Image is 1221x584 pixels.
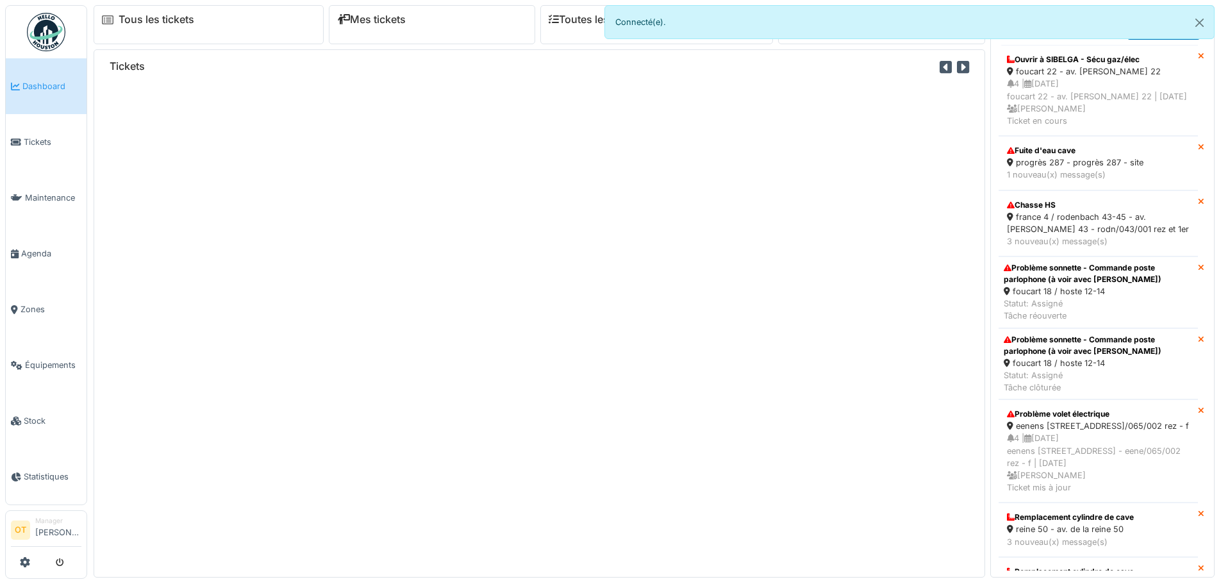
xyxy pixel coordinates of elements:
a: Tickets [6,114,87,170]
div: Problème sonnette - Commande poste parlophone (à voir avec [PERSON_NAME]) [1004,262,1193,285]
div: eenens [STREET_ADDRESS]/065/002 rez - f [1007,420,1190,432]
span: Zones [21,303,81,315]
a: Maintenance [6,170,87,226]
li: [PERSON_NAME] [35,516,81,544]
img: Badge_color-CXgf-gQk.svg [27,13,65,51]
a: Mes tickets [337,13,406,26]
div: Remplacement cylindre de cave [1007,566,1190,578]
div: reine 50 - av. de la reine 50 [1007,523,1190,535]
h6: Tickets [110,60,145,72]
a: Problème sonnette - Commande poste parlophone (à voir avec [PERSON_NAME]) foucart 18 / hoste 12-1... [999,328,1198,400]
div: progrès 287 - progrès 287 - site [1007,156,1190,169]
span: Statistiques [24,471,81,483]
div: Connecté(e). [604,5,1215,39]
span: Dashboard [22,80,81,92]
span: Stock [24,415,81,427]
button: Close [1185,6,1214,40]
a: Problème volet électrique eenens [STREET_ADDRESS]/065/002 rez - f 4 |[DATE]eenens [STREET_ADDRESS... [999,399,1198,503]
div: foucart 18 / hoste 12-14 [1004,285,1193,297]
div: Remplacement cylindre de cave [1007,512,1190,523]
div: Statut: Assigné Tâche clôturée [1004,369,1193,394]
div: Manager [35,516,81,526]
div: foucart 22 - av. [PERSON_NAME] 22 [1007,65,1190,78]
a: Problème sonnette - Commande poste parlophone (à voir avec [PERSON_NAME]) foucart 18 / hoste 12-1... [999,256,1198,328]
span: Agenda [21,247,81,260]
div: france 4 / rodenbach 43-45 - av. [PERSON_NAME] 43 - rodn/043/001 rez et 1er [1007,211,1190,235]
div: 4 | [DATE] foucart 22 - av. [PERSON_NAME] 22 | [DATE] [PERSON_NAME] Ticket en cours [1007,78,1190,127]
div: 3 nouveau(x) message(s) [1007,235,1190,247]
li: OT [11,521,30,540]
div: Problème sonnette - Commande poste parlophone (à voir avec [PERSON_NAME]) [1004,334,1193,357]
div: 3 nouveau(x) message(s) [1007,536,1190,548]
span: Maintenance [25,192,81,204]
a: Stock [6,393,87,449]
div: 1 nouveau(x) message(s) [1007,169,1190,181]
a: Agenda [6,226,87,281]
a: Tous les tickets [119,13,194,26]
div: 4 | [DATE] eenens [STREET_ADDRESS] - eene/065/002 rez - f | [DATE] [PERSON_NAME] Ticket mis à jour [1007,432,1190,494]
a: Ouvrir à SIBELGA - Sécu gaz/élec foucart 22 - av. [PERSON_NAME] 22 4 |[DATE]foucart 22 - av. [PER... [999,45,1198,136]
a: Dashboard [6,58,87,114]
span: Équipements [25,359,81,371]
div: Problème volet électrique [1007,408,1190,420]
div: Chasse HS [1007,199,1190,211]
a: Zones [6,281,87,337]
div: Ouvrir à SIBELGA - Sécu gaz/élec [1007,54,1190,65]
div: Statut: Assigné Tâche réouverte [1004,297,1193,322]
a: Équipements [6,337,87,393]
span: Tickets [24,136,81,148]
div: foucart 18 / hoste 12-14 [1004,357,1193,369]
a: Fuite d'eau cave progrès 287 - progrès 287 - site 1 nouveau(x) message(s) [999,136,1198,190]
a: Remplacement cylindre de cave reine 50 - av. de la reine 50 3 nouveau(x) message(s) [999,503,1198,556]
a: Statistiques [6,449,87,505]
a: Chasse HS france 4 / rodenbach 43-45 - av. [PERSON_NAME] 43 - rodn/043/001 rez et 1er 3 nouveau(x... [999,190,1198,257]
div: Fuite d'eau cave [1007,145,1190,156]
a: Toutes les tâches [549,13,644,26]
a: OT Manager[PERSON_NAME] [11,516,81,547]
